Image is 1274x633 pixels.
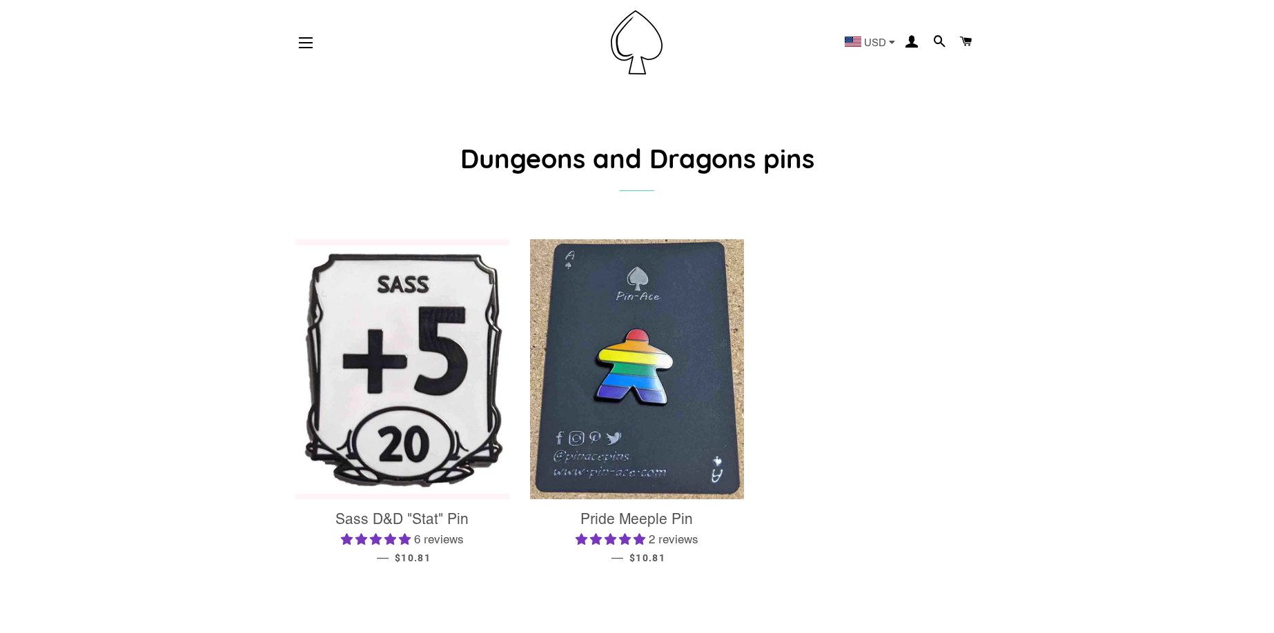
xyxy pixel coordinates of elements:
span: $10.81 [629,552,665,563]
img: Pin-Ace [611,10,663,74]
span: $10.81 [395,552,431,563]
h1: Dungeons and Dragons pins [295,140,979,177]
span: Pride Meeple Pin [580,510,693,527]
span: — [611,550,623,564]
a: Pride Meeple Pin 5.00 stars 2 reviews — $10.81 [530,499,744,575]
span: USD [864,37,886,48]
a: Sass D&D "Stat" Pin - Pin-Ace [295,239,509,499]
img: Pride Meeple Pin - Pin-Ace [530,239,744,499]
span: 6 reviews [414,532,464,546]
span: — [377,550,389,564]
img: Sass D&D "Stat" Pin - Pin-Ace [295,245,509,494]
span: Sass D&D "Stat" Pin [335,510,469,527]
span: 5.00 stars [341,532,414,546]
span: 2 reviews [649,532,698,546]
span: 5.00 stars [576,532,649,546]
a: Sass D&D "Stat" Pin 5.00 stars 6 reviews — $10.81 [295,499,509,575]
